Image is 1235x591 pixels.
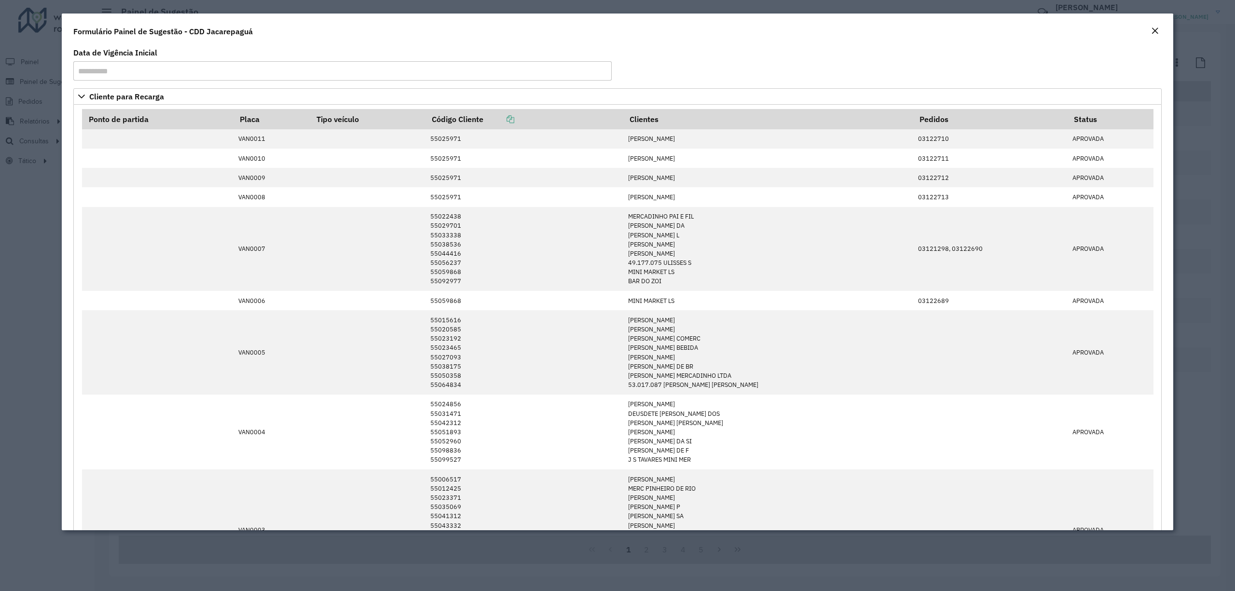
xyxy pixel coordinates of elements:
[1068,168,1153,187] td: APROVADA
[623,129,913,149] td: [PERSON_NAME]
[1068,310,1153,395] td: APROVADA
[233,207,310,291] td: VAN0007
[425,187,623,206] td: 55025971
[425,168,623,187] td: 55025971
[233,310,310,395] td: VAN0005
[233,469,310,591] td: VAN0003
[913,168,1067,187] td: 03122712
[913,129,1067,149] td: 03122710
[913,187,1067,206] td: 03122713
[623,187,913,206] td: [PERSON_NAME]
[1068,109,1153,129] th: Status
[483,114,514,124] a: Copiar
[1068,129,1153,149] td: APROVADA
[623,469,913,591] td: [PERSON_NAME] MERC PINHEIRO DE RIO [PERSON_NAME] [PERSON_NAME] P [PERSON_NAME] SA [PERSON_NAME] [...
[425,149,623,168] td: 55025971
[233,291,310,310] td: VAN0006
[425,129,623,149] td: 55025971
[913,291,1067,310] td: 03122689
[233,149,310,168] td: VAN0010
[623,207,913,291] td: MERCADINHO PAI E FIL [PERSON_NAME] DA [PERSON_NAME] L [PERSON_NAME] [PERSON_NAME] 49.177.075 ULIS...
[82,109,233,129] th: Ponto de partida
[73,47,157,58] label: Data de Vigência Inicial
[623,291,913,310] td: MINI MARKET LS
[1068,207,1153,291] td: APROVADA
[623,395,913,469] td: [PERSON_NAME] DEUSDETE [PERSON_NAME] DOS [PERSON_NAME] [PERSON_NAME] [PERSON_NAME] [PERSON_NAME] ...
[623,109,913,129] th: Clientes
[89,93,164,100] span: Cliente para Recarga
[310,109,425,129] th: Tipo veículo
[425,207,623,291] td: 55022438 55029701 55033338 55038536 55044416 55056237 55059868 55092977
[233,168,310,187] td: VAN0009
[233,187,310,206] td: VAN0008
[623,168,913,187] td: [PERSON_NAME]
[425,395,623,469] td: 55024856 55031471 55042312 55051893 55052960 55098836 55099527
[233,395,310,469] td: VAN0004
[1068,395,1153,469] td: APROVADA
[233,109,310,129] th: Placa
[1068,149,1153,168] td: APROVADA
[623,310,913,395] td: [PERSON_NAME] [PERSON_NAME] [PERSON_NAME] COMERC [PERSON_NAME] BEBIDA [PERSON_NAME] [PERSON_NAME]...
[1068,187,1153,206] td: APROVADA
[623,149,913,168] td: [PERSON_NAME]
[425,469,623,591] td: 55006517 55012425 55023371 55035069 55041312 55043332 55052645 55061710 55064248 55066713 5506728...
[913,149,1067,168] td: 03122711
[233,129,310,149] td: VAN0011
[425,291,623,310] td: 55059868
[1068,291,1153,310] td: APROVADA
[1148,25,1162,38] button: Close
[425,310,623,395] td: 55015616 55020585 55023192 55023465 55027093 55038175 55050358 55064834
[1068,469,1153,591] td: APROVADA
[913,109,1067,129] th: Pedidos
[73,26,253,37] h4: Formulário Painel de Sugestão - CDD Jacarepaguá
[913,207,1067,291] td: 03121298, 03122690
[425,109,623,129] th: Código Cliente
[73,88,1162,105] a: Cliente para Recarga
[1151,27,1159,35] em: Fechar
